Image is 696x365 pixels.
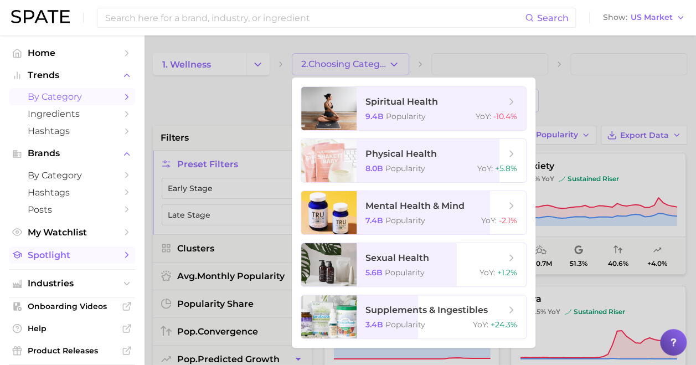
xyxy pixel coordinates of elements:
a: My Watchlist [9,224,135,241]
a: Hashtags [9,122,135,140]
button: Trends [9,67,135,84]
a: Posts [9,201,135,218]
a: Onboarding Videos [9,298,135,315]
span: Trends [28,70,116,80]
a: Spotlight [9,246,135,264]
a: Product Releases [9,342,135,359]
span: Spotlight [28,250,116,260]
a: Help [9,320,135,337]
span: +1.2% [497,268,517,277]
a: by Category [9,88,135,105]
span: YoY : [481,215,497,225]
span: Popularity [385,268,425,277]
span: Popularity [385,320,425,330]
span: US Market [631,14,673,20]
span: 8.0b [365,163,383,173]
span: Product Releases [28,346,116,356]
span: Popularity [385,163,425,173]
span: by Category [28,91,116,102]
span: Popularity [385,215,425,225]
span: 5.6b [365,268,383,277]
a: by Category [9,167,135,184]
button: Industries [9,275,135,292]
a: Home [9,44,135,61]
span: -10.4% [493,111,517,121]
span: Industries [28,279,116,289]
span: 7.4b [365,215,383,225]
span: supplements & ingestibles [365,305,488,315]
span: Help [28,323,116,333]
a: Ingredients [9,105,135,122]
span: Onboarding Videos [28,301,116,311]
span: YoY : [477,163,493,173]
span: Popularity [386,111,426,121]
span: YoY : [473,320,488,330]
span: YoY : [480,268,495,277]
span: Home [28,48,116,58]
span: physical health [365,148,437,159]
span: mental health & mind [365,201,465,211]
span: Search [537,13,569,23]
span: Show [603,14,627,20]
span: 3.4b [365,320,383,330]
span: Brands [28,148,116,158]
span: sexual health [365,253,429,263]
a: Hashtags [9,184,135,201]
button: Brands [9,145,135,162]
span: +5.8% [495,163,517,173]
span: Ingredients [28,109,116,119]
span: My Watchlist [28,227,116,238]
button: ShowUS Market [600,11,688,25]
ul: 2.Choosing Category [292,78,535,348]
span: +24.3% [491,320,517,330]
span: by Category [28,170,116,181]
span: YoY : [476,111,491,121]
img: SPATE [11,10,70,23]
span: Posts [28,204,116,215]
span: Hashtags [28,187,116,198]
span: Hashtags [28,126,116,136]
span: spiritual health [365,96,438,107]
span: 9.4b [365,111,384,121]
input: Search here for a brand, industry, or ingredient [104,8,525,27]
span: -2.1% [499,215,517,225]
